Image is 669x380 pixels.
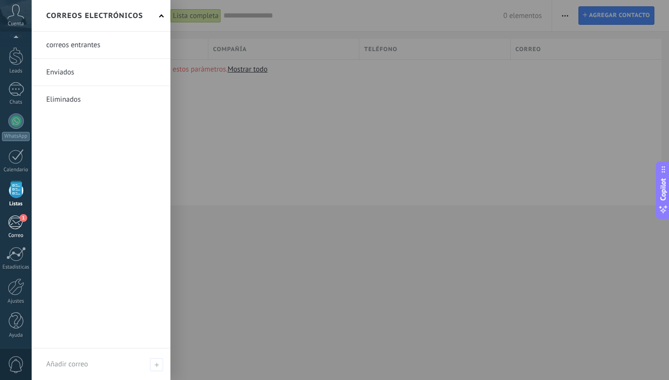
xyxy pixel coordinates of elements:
[32,32,170,59] li: correos entrantes
[2,68,30,74] div: Leads
[2,233,30,239] div: Correo
[2,132,30,141] div: WhatsApp
[658,178,668,200] span: Copilot
[46,360,88,369] span: Añadir correo
[32,86,170,113] li: Eliminados
[2,298,30,305] div: Ajustes
[2,264,30,271] div: Estadísticas
[46,0,143,31] h2: Correos electrónicos
[150,358,163,371] span: Añadir correo
[2,167,30,173] div: Calendario
[8,21,24,27] span: Cuenta
[2,332,30,339] div: Ayuda
[32,59,170,86] li: Enviados
[19,214,27,222] span: 1
[2,99,30,106] div: Chats
[2,201,30,207] div: Listas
